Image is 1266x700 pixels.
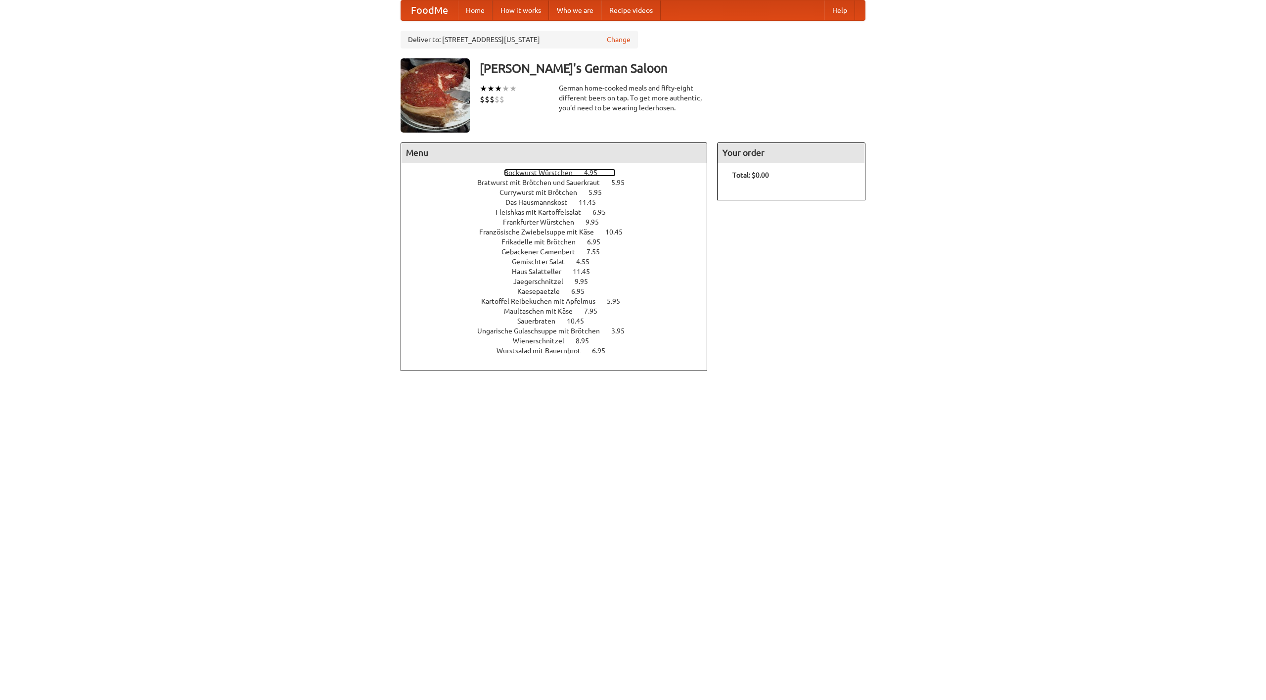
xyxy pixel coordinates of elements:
[584,307,607,315] span: 7.95
[587,248,610,256] span: 7.55
[487,83,495,94] li: ★
[517,287,570,295] span: Kaesepaetzle
[401,31,638,48] div: Deliver to: [STREET_ADDRESS][US_STATE]
[584,169,607,177] span: 4.95
[567,317,594,325] span: 10.45
[605,228,633,236] span: 10.45
[496,208,624,216] a: Fleishkas mit Kartoffelsalat 6.95
[501,238,586,246] span: Frikadelle mit Brötchen
[512,268,608,276] a: Haus Salatteller 11.45
[607,297,630,305] span: 5.95
[573,268,600,276] span: 11.45
[401,143,707,163] h4: Menu
[504,169,616,177] a: Bockwurst Würstchen 4.95
[505,198,614,206] a: Das Hausmannskost 11.45
[501,238,619,246] a: Frikadelle mit Brötchen 6.95
[501,248,618,256] a: Gebackener Camenbert 7.55
[497,347,624,355] a: Wurstsalad mit Bauernbrot 6.95
[513,278,573,285] span: Jaegerschnitzel
[587,238,610,246] span: 6.95
[505,198,577,206] span: Das Hausmannskost
[480,94,485,105] li: $
[481,297,638,305] a: Kartoffel Reibekuchen mit Apfelmus 5.95
[485,94,490,105] li: $
[576,258,599,266] span: 4.55
[480,58,865,78] h3: [PERSON_NAME]'s German Saloon
[501,248,585,256] span: Gebackener Camenbert
[601,0,661,20] a: Recipe videos
[477,179,610,187] span: Bratwurst mit Brötchen und Sauerkraut
[512,258,575,266] span: Gemischter Salat
[513,278,606,285] a: Jaegerschnitzel 9.95
[718,143,865,163] h4: Your order
[477,179,643,187] a: Bratwurst mit Brötchen und Sauerkraut 5.95
[401,58,470,133] img: angular.jpg
[517,287,603,295] a: Kaesepaetzle 6.95
[512,258,608,266] a: Gemischter Salat 4.55
[588,188,612,196] span: 5.95
[592,347,615,355] span: 6.95
[479,228,641,236] a: Französische Zwiebelsuppe mit Käse 10.45
[571,287,594,295] span: 6.95
[576,337,599,345] span: 8.95
[509,83,517,94] li: ★
[499,188,587,196] span: Currywurst mit Brötchen
[517,317,602,325] a: Sauerbraten 10.45
[504,307,616,315] a: Maultaschen mit Käse 7.95
[477,327,610,335] span: Ungarische Gulaschsuppe mit Brötchen
[824,0,855,20] a: Help
[559,83,707,113] div: German home-cooked meals and fifty-eight different beers on tap. To get more authentic, you'd nee...
[495,94,499,105] li: $
[490,94,495,105] li: $
[481,297,605,305] span: Kartoffel Reibekuchen mit Apfelmus
[479,228,604,236] span: Französische Zwiebelsuppe mit Käse
[480,83,487,94] li: ★
[513,337,607,345] a: Wienerschnitzel 8.95
[503,218,617,226] a: Frankfurter Würstchen 9.95
[499,94,504,105] li: $
[549,0,601,20] a: Who we are
[513,337,574,345] span: Wienerschnitzel
[401,0,458,20] a: FoodMe
[458,0,493,20] a: Home
[499,188,620,196] a: Currywurst mit Brötchen 5.95
[496,208,591,216] span: Fleishkas mit Kartoffelsalat
[503,218,584,226] span: Frankfurter Würstchen
[504,169,583,177] span: Bockwurst Würstchen
[504,307,583,315] span: Maultaschen mit Käse
[512,268,571,276] span: Haus Salatteller
[611,179,634,187] span: 5.95
[586,218,609,226] span: 9.95
[497,347,590,355] span: Wurstsalad mit Bauernbrot
[477,327,643,335] a: Ungarische Gulaschsuppe mit Brötchen 3.95
[607,35,631,45] a: Change
[592,208,616,216] span: 6.95
[732,171,769,179] b: Total: $0.00
[493,0,549,20] a: How it works
[502,83,509,94] li: ★
[579,198,606,206] span: 11.45
[575,278,598,285] span: 9.95
[517,317,565,325] span: Sauerbraten
[495,83,502,94] li: ★
[611,327,634,335] span: 3.95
